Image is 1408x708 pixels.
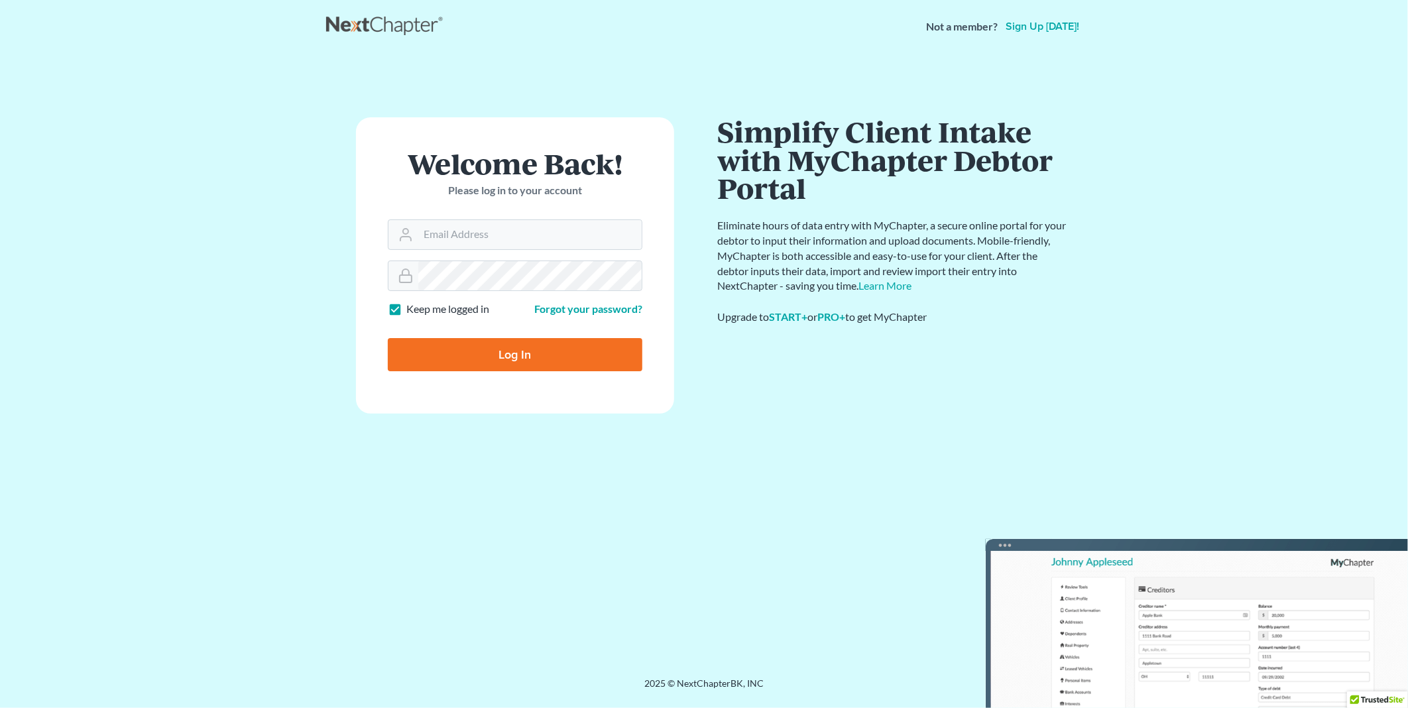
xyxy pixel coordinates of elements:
a: Sign up [DATE]! [1003,21,1082,32]
label: Keep me logged in [406,302,489,317]
a: PRO+ [817,310,845,323]
a: START+ [769,310,807,323]
p: Eliminate hours of data entry with MyChapter, a secure online portal for your debtor to input the... [717,218,1069,294]
p: Please log in to your account [388,183,642,198]
h1: Simplify Client Intake with MyChapter Debtor Portal [717,117,1069,202]
input: Log In [388,338,642,371]
input: Email Address [418,220,642,249]
a: Forgot your password? [534,302,642,315]
strong: Not a member? [926,19,998,34]
a: Learn More [858,279,911,292]
div: 2025 © NextChapterBK, INC [326,677,1082,701]
div: Upgrade to or to get MyChapter [717,310,1069,325]
h1: Welcome Back! [388,149,642,178]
